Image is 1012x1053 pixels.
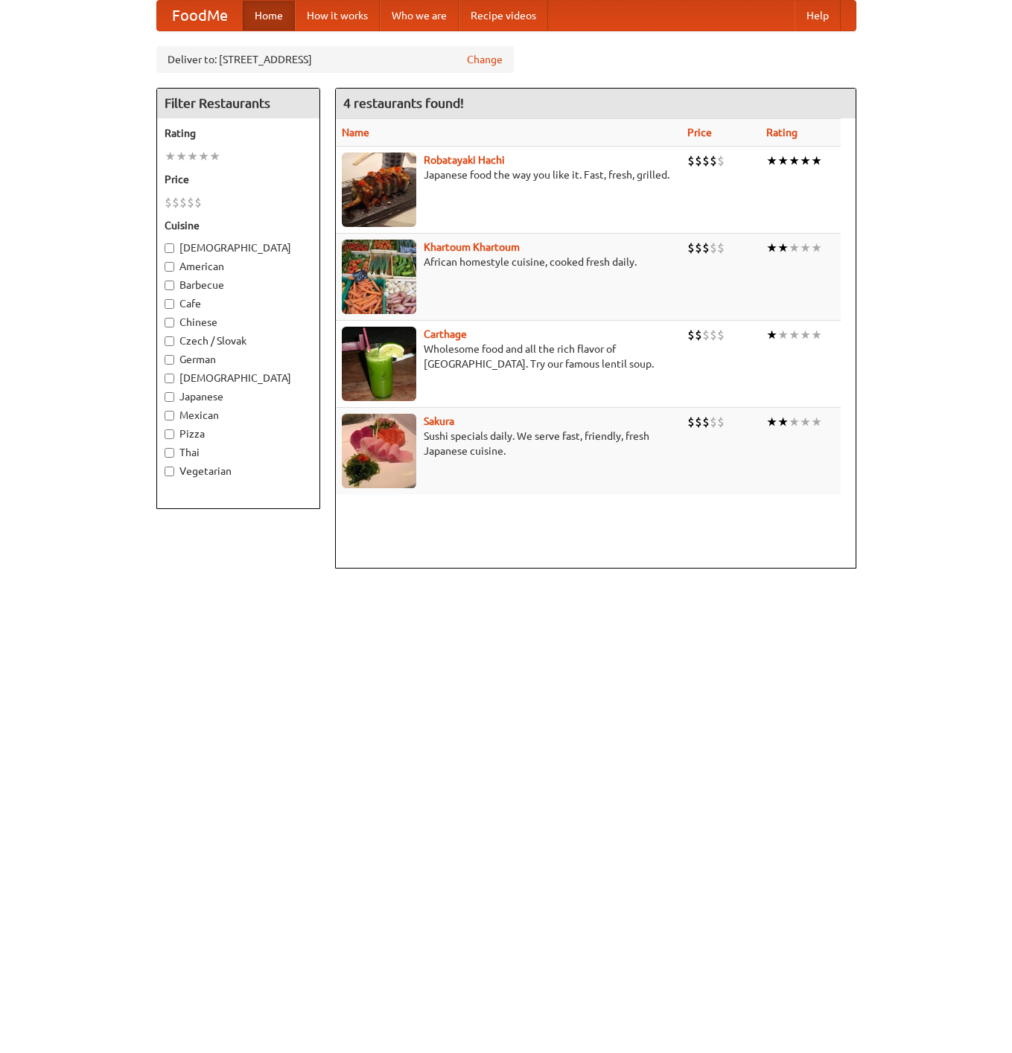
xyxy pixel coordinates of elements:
input: Vegetarian [165,467,174,476]
label: Pizza [165,426,312,441]
li: $ [695,240,702,256]
a: FoodMe [157,1,243,31]
img: khartoum.jpg [342,240,416,314]
li: $ [695,414,702,430]
h4: Filter Restaurants [157,89,319,118]
input: Thai [165,448,174,458]
label: [DEMOGRAPHIC_DATA] [165,371,312,385]
li: ★ [766,327,777,343]
li: $ [710,414,717,430]
li: $ [687,153,695,169]
a: Name [342,127,369,138]
label: German [165,352,312,367]
li: ★ [800,153,811,169]
li: ★ [777,153,789,169]
li: $ [717,327,725,343]
li: $ [695,327,702,343]
input: Cafe [165,299,174,309]
li: $ [702,327,710,343]
li: $ [710,327,717,343]
li: $ [717,153,725,169]
li: ★ [811,240,822,256]
li: ★ [800,327,811,343]
div: Deliver to: [STREET_ADDRESS] [156,46,514,73]
input: American [165,262,174,272]
li: ★ [766,414,777,430]
a: Help [795,1,841,31]
a: Price [687,127,712,138]
input: [DEMOGRAPHIC_DATA] [165,374,174,383]
label: Vegetarian [165,464,312,479]
li: ★ [811,327,822,343]
li: ★ [187,148,198,164]
label: Cafe [165,296,312,311]
input: Pizza [165,429,174,439]
a: Who we are [380,1,459,31]
p: African homestyle cuisine, cooked fresh daily. [342,255,675,269]
li: ★ [800,414,811,430]
input: Japanese [165,392,174,402]
label: Thai [165,445,312,460]
a: Recipe videos [459,1,548,31]
h5: Rating [165,126,312,141]
li: $ [194,194,202,211]
a: Carthage [424,328,467,340]
li: $ [172,194,179,211]
li: $ [717,414,725,430]
p: Wholesome food and all the rich flavor of [GEOGRAPHIC_DATA]. Try our famous lentil soup. [342,342,675,371]
li: ★ [198,148,209,164]
li: ★ [766,240,777,256]
label: Japanese [165,389,312,404]
img: carthage.jpg [342,327,416,401]
li: ★ [165,148,176,164]
input: Czech / Slovak [165,336,174,346]
a: Robatayaki Hachi [424,154,505,166]
a: Change [467,52,503,67]
li: ★ [777,414,789,430]
input: [DEMOGRAPHIC_DATA] [165,243,174,253]
a: Home [243,1,295,31]
li: $ [179,194,187,211]
li: $ [717,240,725,256]
li: ★ [209,148,220,164]
li: $ [702,240,710,256]
label: Czech / Slovak [165,333,312,348]
li: ★ [811,414,822,430]
input: Barbecue [165,281,174,290]
li: $ [687,327,695,343]
li: ★ [176,148,187,164]
h5: Cuisine [165,218,312,233]
li: ★ [777,240,789,256]
li: ★ [777,327,789,343]
a: Rating [766,127,798,138]
label: [DEMOGRAPHIC_DATA] [165,240,312,255]
h5: Price [165,172,312,187]
li: ★ [789,240,800,256]
a: Sakura [424,415,454,427]
a: How it works [295,1,380,31]
li: $ [695,153,702,169]
input: German [165,355,174,365]
li: $ [165,194,172,211]
img: robatayaki.jpg [342,153,416,227]
li: $ [702,414,710,430]
li: ★ [789,327,800,343]
input: Mexican [165,411,174,420]
li: $ [710,240,717,256]
li: $ [187,194,194,211]
li: ★ [789,153,800,169]
ng-pluralize: 4 restaurants found! [343,96,464,110]
input: Chinese [165,318,174,327]
p: Sushi specials daily. We serve fast, friendly, fresh Japanese cuisine. [342,429,675,458]
a: Khartoum Khartoum [424,241,520,253]
li: $ [687,414,695,430]
label: Chinese [165,315,312,330]
li: $ [702,153,710,169]
li: $ [710,153,717,169]
img: sakura.jpg [342,414,416,488]
label: American [165,259,312,274]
